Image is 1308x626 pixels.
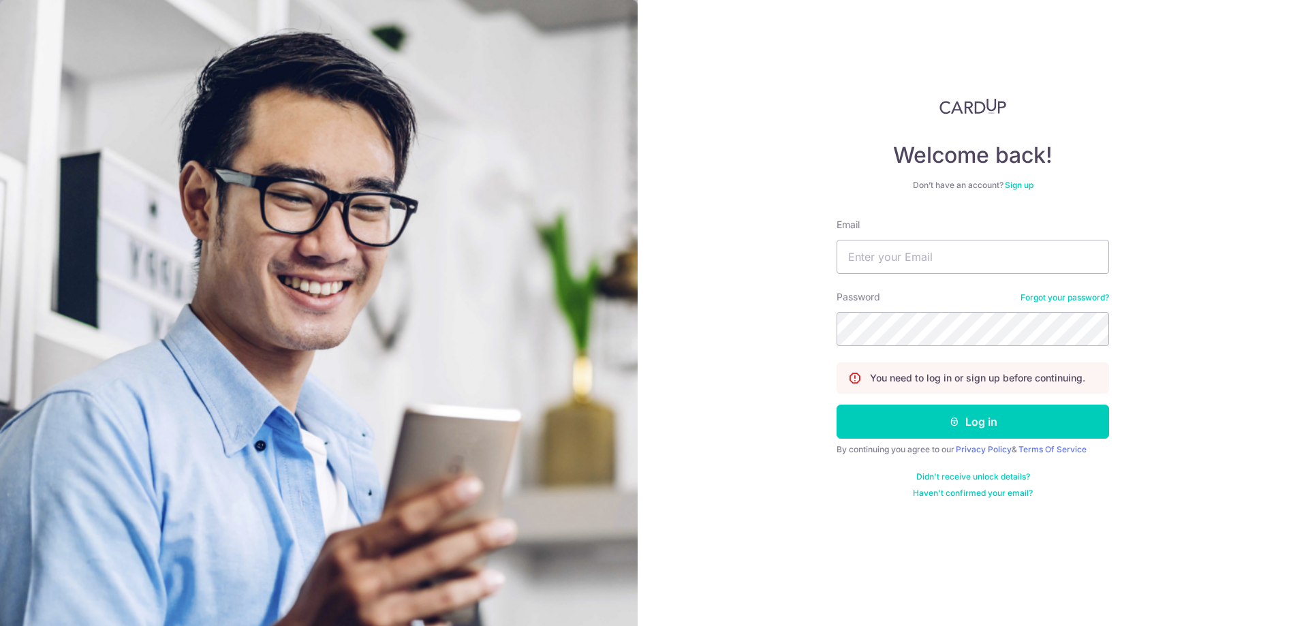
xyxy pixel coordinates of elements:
[870,371,1085,385] p: You need to log in or sign up before continuing.
[837,405,1109,439] button: Log in
[916,471,1030,482] a: Didn't receive unlock details?
[837,218,860,232] label: Email
[1021,292,1109,303] a: Forgot your password?
[837,444,1109,455] div: By continuing you agree to our &
[913,488,1033,499] a: Haven't confirmed your email?
[1005,180,1033,190] a: Sign up
[939,98,1006,114] img: CardUp Logo
[837,290,880,304] label: Password
[837,240,1109,274] input: Enter your Email
[837,180,1109,191] div: Don’t have an account?
[956,444,1012,454] a: Privacy Policy
[837,142,1109,169] h4: Welcome back!
[1018,444,1087,454] a: Terms Of Service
